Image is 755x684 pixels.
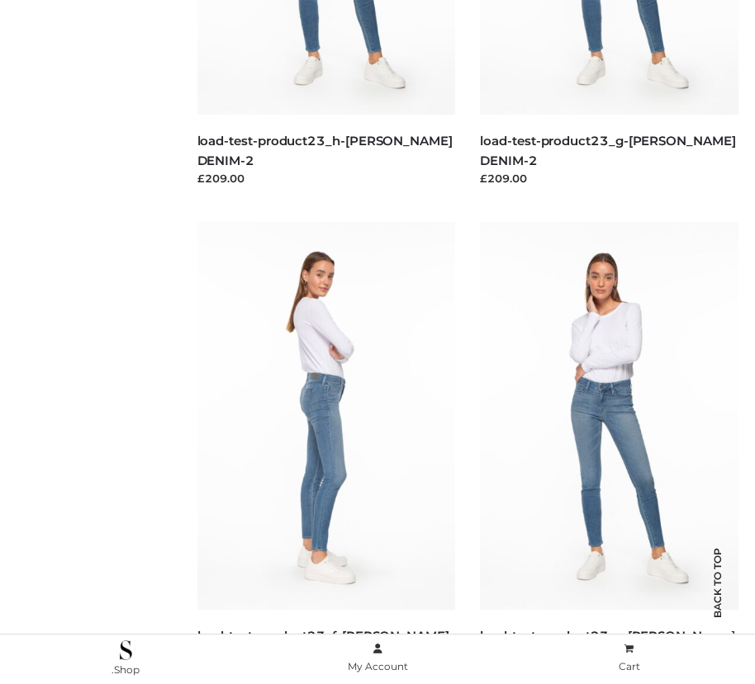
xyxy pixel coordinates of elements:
a: load-test-product23_e-[PERSON_NAME] DENIM-2 [480,628,734,663]
div: £209.00 [480,170,738,186]
span: My Account [348,660,408,672]
a: Cart [503,639,755,677]
span: Cart [619,660,640,672]
a: load-test-product23_f-[PERSON_NAME] DENIM-2 [197,628,449,663]
a: My Account [252,639,504,677]
span: Back to top [697,577,738,618]
img: .Shop [120,640,132,660]
div: £209.00 [197,170,456,186]
a: load-test-product23_g-[PERSON_NAME] DENIM-2 [480,133,735,167]
a: load-test-product23_h-[PERSON_NAME] DENIM-2 [197,133,453,167]
span: .Shop [112,663,140,676]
